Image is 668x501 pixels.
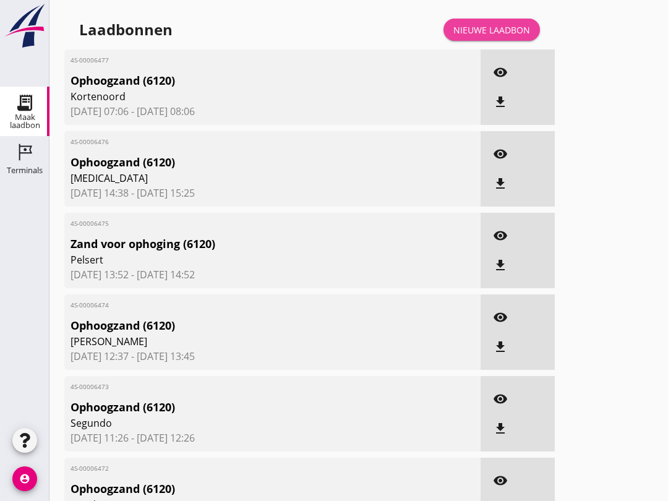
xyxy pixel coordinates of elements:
div: Laadbonnen [79,20,173,40]
i: visibility [493,392,508,406]
i: file_download [493,258,508,273]
span: [PERSON_NAME] [71,334,407,349]
i: file_download [493,421,508,436]
i: visibility [493,65,508,80]
span: 4S-00006476 [71,137,407,147]
i: visibility [493,147,508,161]
span: [MEDICAL_DATA] [71,171,407,186]
div: Terminals [7,166,43,174]
i: account_circle [12,466,37,491]
span: Kortenoord [71,89,407,104]
i: visibility [493,473,508,488]
span: [DATE] 07:06 - [DATE] 08:06 [71,104,474,119]
span: [DATE] 12:37 - [DATE] 13:45 [71,349,474,364]
span: Ophoogzand (6120) [71,317,407,334]
i: visibility [493,228,508,243]
span: Ophoogzand (6120) [71,72,407,89]
span: Ophoogzand (6120) [71,399,407,416]
span: 4S-00006474 [71,301,407,310]
span: Segundo [71,416,407,430]
span: 4S-00006477 [71,56,407,65]
img: logo-small.a267ee39.svg [2,3,47,49]
span: 4S-00006475 [71,219,407,228]
a: Nieuwe laadbon [443,19,540,41]
i: visibility [493,310,508,325]
span: 4S-00006472 [71,464,407,473]
i: file_download [493,176,508,191]
span: Ophoogzand (6120) [71,154,407,171]
i: file_download [493,95,508,109]
div: Nieuwe laadbon [453,24,530,36]
i: file_download [493,340,508,354]
span: Pelsert [71,252,407,267]
span: [DATE] 13:52 - [DATE] 14:52 [71,267,474,282]
span: [DATE] 14:38 - [DATE] 15:25 [71,186,474,200]
span: Zand voor ophoging (6120) [71,236,407,252]
span: [DATE] 11:26 - [DATE] 12:26 [71,430,474,445]
span: 4S-00006473 [71,382,407,392]
span: Ophoogzand (6120) [71,481,407,497]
